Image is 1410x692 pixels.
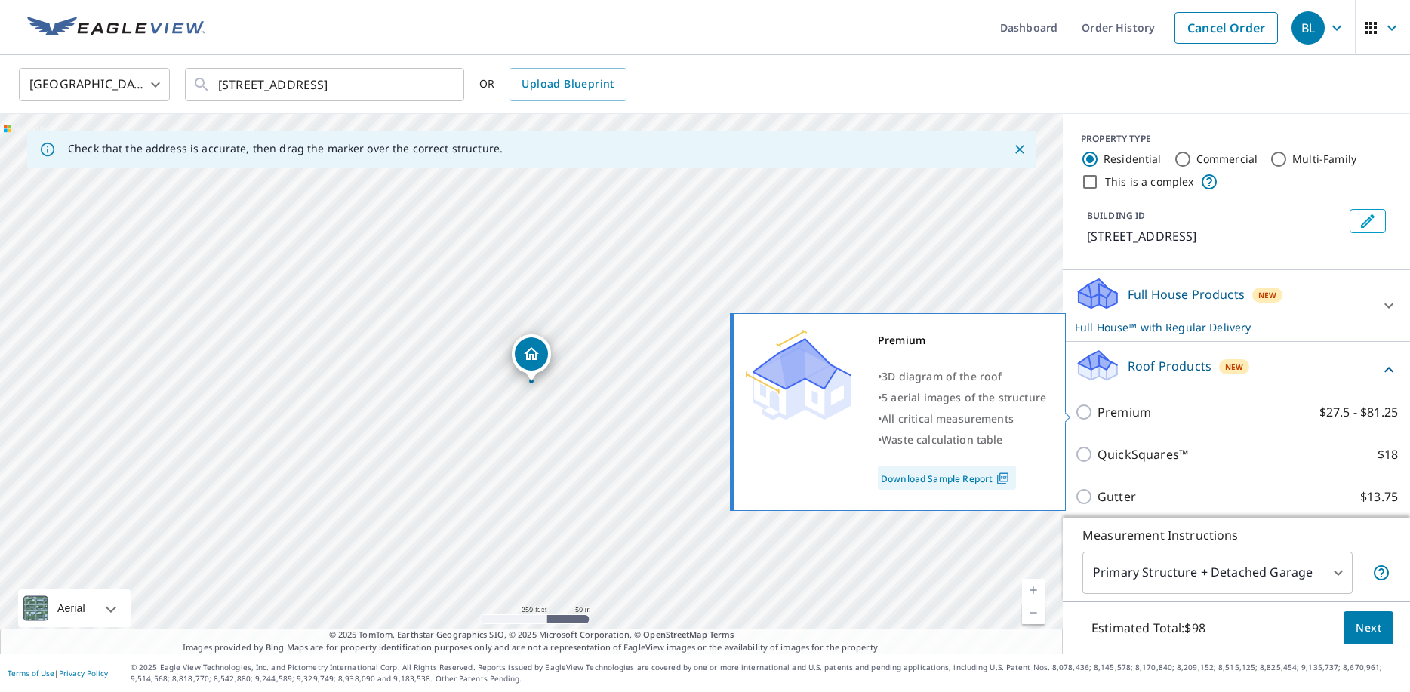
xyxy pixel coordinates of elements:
[19,63,170,106] div: [GEOGRAPHIC_DATA]
[59,668,108,678] a: Privacy Policy
[878,366,1046,387] div: •
[746,330,851,420] img: Premium
[1098,445,1188,463] p: QuickSquares™
[882,411,1014,426] span: All critical measurements
[510,68,626,101] a: Upload Blueprint
[1075,348,1398,391] div: Roof ProductsNew
[1082,552,1353,594] div: Primary Structure + Detached Garage
[1075,319,1371,335] p: Full House™ with Regular Delivery
[1356,619,1381,638] span: Next
[1378,445,1398,463] p: $18
[1079,611,1218,644] p: Estimated Total: $98
[1082,526,1390,544] p: Measurement Instructions
[1022,579,1045,601] a: Current Level 17, Zoom In
[1196,152,1258,167] label: Commercial
[882,390,1046,404] span: 5 aerial images of the structure
[1105,174,1194,189] label: This is a complex
[1128,285,1245,303] p: Full House Products
[878,387,1046,408] div: •
[1128,357,1211,375] p: Roof Products
[53,589,90,627] div: Aerial
[479,68,626,101] div: OR
[1372,564,1390,582] span: Your report will include the primary structure and a detached garage if one exists.
[878,330,1046,351] div: Premium
[878,408,1046,429] div: •
[1022,601,1045,624] a: Current Level 17, Zoom Out
[27,17,205,39] img: EV Logo
[68,142,503,155] p: Check that the address is accurate, then drag the marker over the correct structure.
[1081,132,1392,146] div: PROPERTY TYPE
[878,466,1016,490] a: Download Sample Report
[643,629,707,640] a: OpenStreetMap
[1258,289,1276,301] span: New
[1291,11,1325,45] div: BL
[329,629,734,641] span: © 2025 TomTom, Earthstar Geographics SIO, © 2025 Microsoft Corporation, ©
[1319,403,1398,421] p: $27.5 - $81.25
[1087,227,1344,245] p: [STREET_ADDRESS]
[131,662,1402,684] p: © 2025 Eagle View Technologies, Inc. and Pictometry International Corp. All Rights Reserved. Repo...
[878,429,1046,451] div: •
[8,669,108,678] p: |
[882,369,1002,383] span: 3D diagram of the roof
[1104,152,1162,167] label: Residential
[1292,152,1356,167] label: Multi-Family
[1010,140,1030,159] button: Close
[1225,361,1243,373] span: New
[1075,276,1398,335] div: Full House ProductsNewFull House™ with Regular Delivery
[882,432,1002,447] span: Waste calculation table
[1098,487,1136,506] p: Gutter
[993,472,1013,485] img: Pdf Icon
[1174,12,1278,44] a: Cancel Order
[218,63,433,106] input: Search by address or latitude-longitude
[1344,611,1393,645] button: Next
[8,668,54,678] a: Terms of Use
[710,629,734,640] a: Terms
[522,75,614,94] span: Upload Blueprint
[1098,403,1151,421] p: Premium
[1350,209,1386,233] button: Edit building 1
[18,589,131,627] div: Aerial
[512,334,551,381] div: Dropped pin, building 1, Residential property, 22 Woodland Rd Lexington, MA 02420
[1087,209,1145,222] p: BUILDING ID
[1360,487,1398,506] p: $13.75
